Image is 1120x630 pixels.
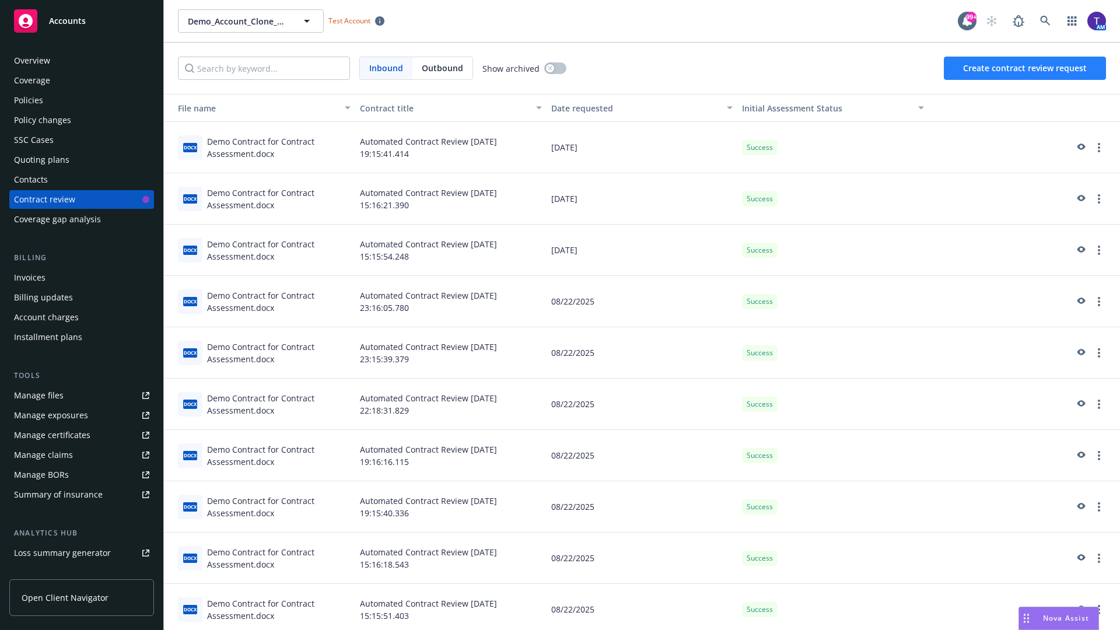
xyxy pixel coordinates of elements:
div: Demo Contract for Contract Assessment.docx [207,289,351,314]
div: Contacts [14,170,48,189]
span: Inbound [369,62,403,74]
div: Automated Contract Review [DATE] 15:15:54.248 [355,225,547,276]
a: preview [1073,449,1087,463]
a: Manage certificates [9,426,154,444]
span: docx [183,400,197,408]
span: Open Client Navigator [22,591,108,604]
span: Nova Assist [1043,613,1089,623]
span: docx [183,451,197,460]
a: Manage exposures [9,406,154,425]
a: Manage claims [9,446,154,464]
a: Summary of insurance [9,485,154,504]
div: Demo Contract for Contract Assessment.docx [207,341,351,365]
span: Demo_Account_Clone_QA_CR_Tests_Demo [188,15,289,27]
a: Manage BORs [9,466,154,484]
a: preview [1073,295,1087,309]
div: Demo Contract for Contract Assessment.docx [207,443,351,468]
span: Accounts [49,16,86,26]
span: Success [747,450,773,461]
div: Automated Contract Review [DATE] 15:16:21.390 [355,173,547,225]
a: more [1092,243,1106,257]
a: Coverage [9,71,154,90]
span: Success [747,502,773,512]
div: 08/22/2025 [547,430,738,481]
span: Outbound [422,62,463,74]
img: photo [1087,12,1106,30]
a: Start snowing [980,9,1003,33]
div: Toggle SortBy [742,102,911,114]
a: preview [1073,551,1087,565]
div: Policy changes [14,111,71,129]
a: more [1092,346,1106,360]
a: Loss summary generator [9,544,154,562]
a: more [1092,295,1106,309]
div: Toggle SortBy [169,102,338,114]
div: [DATE] [547,173,738,225]
div: Automated Contract Review [DATE] 22:18:31.829 [355,379,547,430]
button: Demo_Account_Clone_QA_CR_Tests_Demo [178,9,324,33]
div: Automated Contract Review [DATE] 15:16:18.543 [355,533,547,584]
div: Loss summary generator [14,544,111,562]
div: 08/22/2025 [547,481,738,533]
input: Search by keyword... [178,57,350,80]
span: Initial Assessment Status [742,103,842,114]
span: Success [747,553,773,563]
div: Automated Contract Review [DATE] 23:15:39.379 [355,327,547,379]
span: Success [747,296,773,307]
div: Billing updates [14,288,73,307]
span: docx [183,194,197,203]
div: Automated Contract Review [DATE] 19:16:16.115 [355,430,547,481]
button: Date requested [547,94,738,122]
div: Summary of insurance [14,485,103,504]
div: 08/22/2025 [547,327,738,379]
a: Policies [9,91,154,110]
div: [DATE] [547,122,738,173]
a: more [1092,192,1106,206]
div: Account charges [14,308,79,327]
div: Demo Contract for Contract Assessment.docx [207,187,351,211]
a: more [1092,500,1106,514]
a: Switch app [1060,9,1084,33]
div: Manage files [14,386,64,405]
a: preview [1073,141,1087,155]
span: Success [747,348,773,358]
a: preview [1073,603,1087,617]
div: Contract title [360,102,529,114]
span: Success [747,142,773,153]
div: Invoices [14,268,45,287]
a: SSC Cases [9,131,154,149]
span: docx [183,143,197,152]
div: Drag to move [1019,607,1034,629]
a: preview [1073,346,1087,360]
div: Manage exposures [14,406,88,425]
div: Demo Contract for Contract Assessment.docx [207,392,351,416]
span: Show archived [482,62,540,75]
a: Policy changes [9,111,154,129]
div: Automated Contract Review [DATE] 23:16:05.780 [355,276,547,327]
div: Contract review [14,190,75,209]
div: Manage claims [14,446,73,464]
a: Quoting plans [9,150,154,169]
span: docx [183,502,197,511]
a: Account charges [9,308,154,327]
a: Report a Bug [1007,9,1030,33]
div: Installment plans [14,328,82,346]
a: preview [1073,243,1087,257]
div: 99+ [966,12,977,22]
div: 08/22/2025 [547,276,738,327]
span: Success [747,604,773,615]
div: Policies [14,91,43,110]
div: Coverage [14,71,50,90]
div: Demo Contract for Contract Assessment.docx [207,135,351,160]
a: Coverage gap analysis [9,210,154,229]
div: Overview [14,51,50,70]
div: Analytics hub [9,527,154,539]
a: preview [1073,192,1087,206]
div: 08/22/2025 [547,533,738,584]
button: Create contract review request [944,57,1106,80]
span: docx [183,554,197,562]
div: Billing [9,252,154,264]
span: Test Account [328,16,370,26]
a: Contract review [9,190,154,209]
a: Accounts [9,5,154,37]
